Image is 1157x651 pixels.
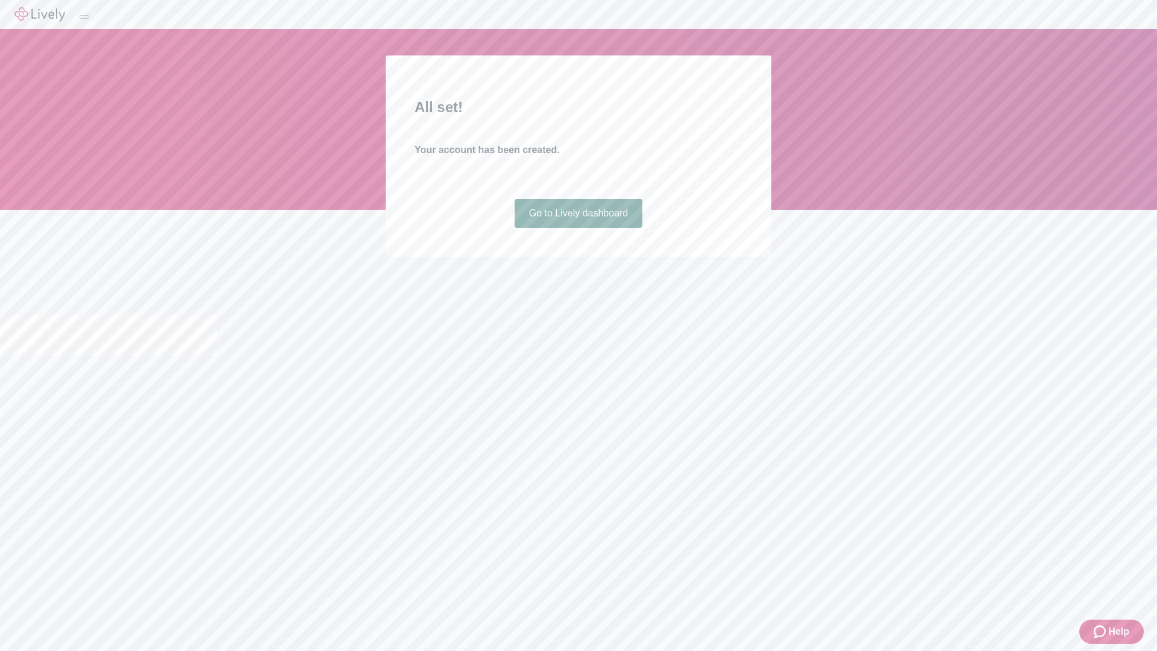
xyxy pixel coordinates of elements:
[1094,624,1108,639] svg: Zendesk support icon
[415,96,742,118] h2: All set!
[515,199,643,228] a: Go to Lively dashboard
[14,7,65,22] img: Lively
[1079,620,1144,644] button: Zendesk support iconHelp
[415,143,742,157] h4: Your account has been created.
[1108,624,1129,639] span: Help
[80,15,89,19] button: Log out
